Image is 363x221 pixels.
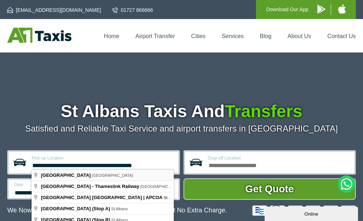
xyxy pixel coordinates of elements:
a: Airport Transfer [135,33,175,39]
a: Cities [191,33,205,39]
p: We Now Accept Card & Contactless Payment In [7,207,227,214]
span: Station [164,195,177,200]
span: [GEOGRAPHIC_DATA] - Thameslink Railway [41,184,139,189]
label: Drop-off Location [208,156,350,160]
button: Get Quote [183,178,356,200]
a: About Us [288,33,311,39]
span: [GEOGRAPHIC_DATA] [140,184,182,189]
span: [GEOGRAPHIC_DATA] [41,172,91,178]
a: Home [104,33,119,39]
span: [GEOGRAPHIC_DATA] [92,173,133,178]
img: A1 Taxis iPhone App [338,4,346,14]
span: The Car at No Extra Charge. [145,207,227,214]
p: Download Our App [266,5,308,14]
span: Transfers [225,102,302,121]
span: St Albans [111,207,128,211]
a: Blog [260,33,271,39]
label: Date [14,183,86,187]
iframe: chat widget [265,205,359,221]
a: Contact Us [327,33,356,39]
span: [GEOGRAPHIC_DATA] [GEOGRAPHIC_DATA] | APCOA [41,195,163,200]
img: A1 Taxis Android App [317,5,325,14]
a: 01727 866666 [112,6,153,14]
img: Credit And Debit Cards [252,206,356,216]
label: Pick-up Location [32,156,174,160]
a: Services [222,33,243,39]
span: [GEOGRAPHIC_DATA] (Stop A) [41,206,110,211]
h1: St Albans Taxis And [7,103,356,120]
img: A1 Taxis St Albans LTD [7,28,71,43]
a: [EMAIL_ADDRESS][DOMAIN_NAME] [7,6,101,14]
p: Satisfied and Reliable Taxi Service and airport transfers in [GEOGRAPHIC_DATA] [7,124,356,134]
span: Way, [GEOGRAPHIC_DATA] [164,195,228,200]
